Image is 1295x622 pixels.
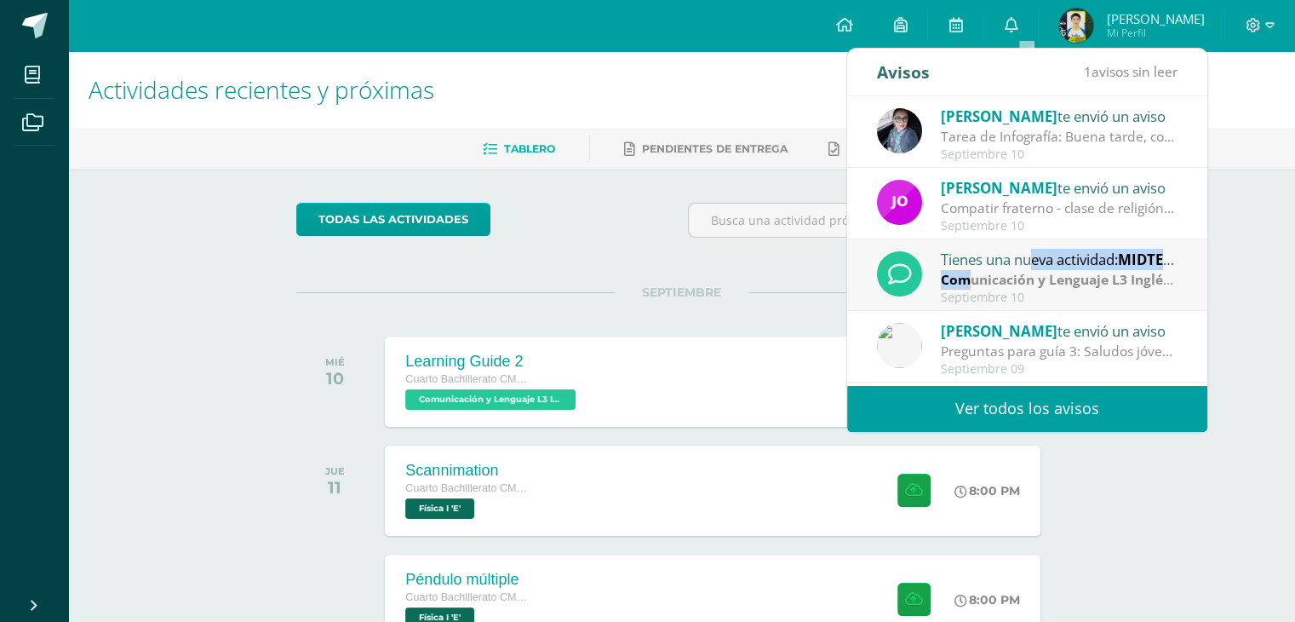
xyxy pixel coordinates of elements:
[941,176,1178,199] div: te envió un aviso
[405,498,474,519] span: Física I 'E'
[877,49,930,95] div: Avisos
[405,591,533,603] span: Cuarto Bachillerato CMP Bachillerato en CCLL con Orientación en Computación
[941,147,1178,162] div: Septiembre 10
[941,248,1178,270] div: Tienes una nueva actividad:
[1106,26,1204,40] span: Mi Perfil
[877,108,922,153] img: 702136d6d401d1cd4ce1c6f6778c2e49.png
[877,323,922,368] img: 6dfd641176813817be49ede9ad67d1c4.png
[877,180,922,225] img: 6614adf7432e56e5c9e182f11abb21f1.png
[941,219,1178,233] div: Septiembre 10
[954,483,1020,498] div: 8:00 PM
[941,320,1178,342] div: te envió un aviso
[615,285,748,300] span: SEPTIEMBRE
[828,135,922,163] a: Entregadas
[1084,62,1178,81] span: avisos sin leer
[624,135,788,163] a: Pendientes de entrega
[483,135,555,163] a: Tablero
[325,477,345,498] div: 11
[689,204,1066,237] input: Busca una actividad próxima aquí...
[642,142,788,155] span: Pendientes de entrega
[847,385,1207,432] a: Ver todos los avisos
[941,107,1057,126] span: [PERSON_NAME]
[296,203,490,236] a: todas las Actividades
[405,571,533,589] div: Péndulo múltiple
[941,270,1178,290] div: | Parcial
[1059,9,1093,43] img: b81d76627efbc39546ad2b02ffd2af7b.png
[325,465,345,477] div: JUE
[941,270,1173,289] strong: Comunicación y Lenguaje L3 Inglés
[405,353,580,371] div: Learning Guide 2
[1106,10,1204,27] span: [PERSON_NAME]
[89,73,434,106] span: Actividades recientes y próximas
[405,462,533,480] div: Scannimation
[941,199,1178,218] div: Compatir fraterno - clase de religión: Buenas tardes, jóvenes: Lamentablemente hoy no pudimos rea...
[941,291,1178,305] div: Septiembre 10
[941,178,1057,198] span: [PERSON_NAME]
[405,373,533,385] span: Cuarto Bachillerato CMP Bachillerato en CCLL con Orientación en Computación
[405,389,576,410] span: Comunicación y Lenguaje L3 Inglés 'E'
[325,368,345,389] div: 10
[1084,62,1092,81] span: 1
[1118,250,1186,269] span: MIDTERM
[405,482,533,494] span: Cuarto Bachillerato CMP Bachillerato en CCLL con Orientación en Computación
[941,342,1178,361] div: Preguntas para guía 3: Saludos jóvenes, les comparto esta guía de preguntas que eben contestar pa...
[504,142,555,155] span: Tablero
[954,592,1020,608] div: 8:00 PM
[941,127,1178,147] div: Tarea de Infografía: Buena tarde, con preocupación he notado que algunos alumnos no están entrega...
[941,362,1178,377] div: Septiembre 09
[325,356,345,368] div: MIÉ
[941,321,1057,341] span: [PERSON_NAME]
[941,105,1178,127] div: te envió un aviso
